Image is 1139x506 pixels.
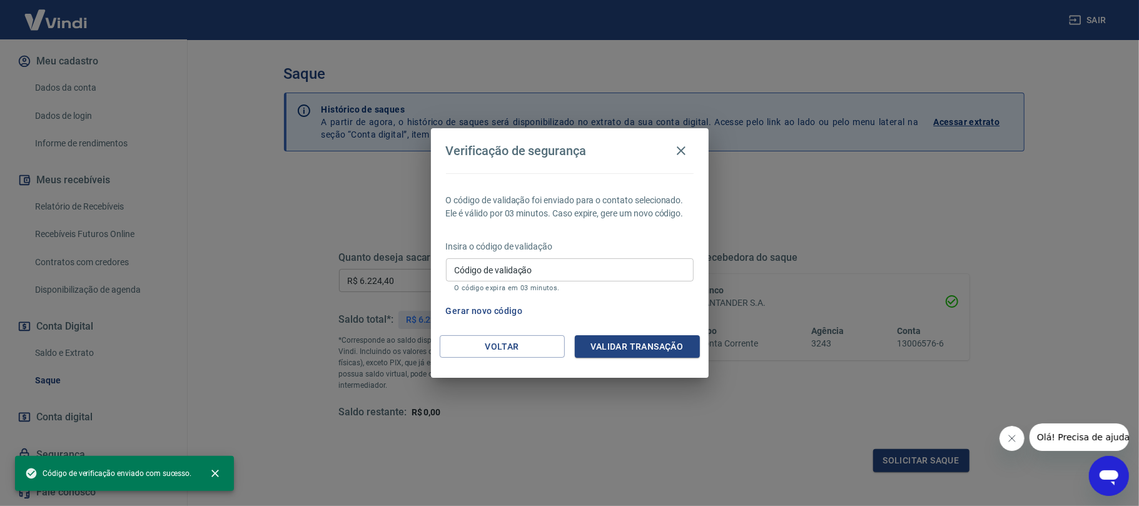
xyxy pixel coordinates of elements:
p: O código expira em 03 minutos. [455,284,685,292]
button: Gerar novo código [441,300,528,323]
p: O código de validação foi enviado para o contato selecionado. Ele é válido por 03 minutos. Caso e... [446,194,694,220]
iframe: Mensagem da empresa [1030,423,1129,451]
iframe: Botão para abrir a janela de mensagens [1089,456,1129,496]
button: close [201,460,229,487]
iframe: Fechar mensagem [1000,426,1025,451]
button: Validar transação [575,335,700,358]
h4: Verificação de segurança [446,143,587,158]
button: Voltar [440,335,565,358]
p: Insira o código de validação [446,240,694,253]
span: Olá! Precisa de ajuda? [8,9,105,19]
span: Código de verificação enviado com sucesso. [25,467,191,480]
